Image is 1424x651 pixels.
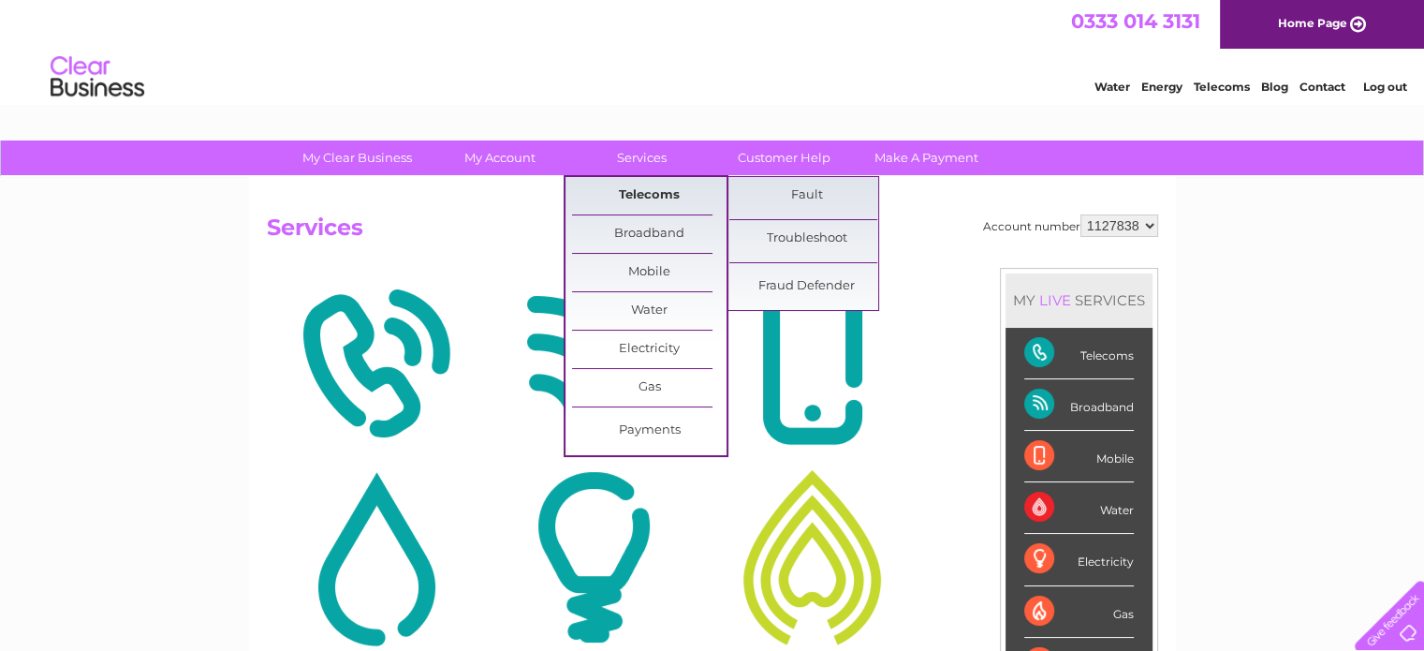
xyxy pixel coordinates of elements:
a: My Account [422,141,577,175]
div: Electricity [1024,534,1134,585]
img: Broadband [490,273,698,454]
a: Energy [1141,80,1182,94]
img: Electricity [490,466,698,648]
a: Blog [1261,80,1288,94]
div: Water [1024,482,1134,534]
a: Make A Payment [849,141,1004,175]
a: Customer Help [707,141,861,175]
a: Telecoms [572,177,727,215]
a: Broadband [572,215,727,253]
a: Fraud Defender [729,268,884,305]
a: Telecoms [1194,80,1250,94]
a: Electricity [572,331,727,368]
a: 0333 014 3131 [1071,9,1200,33]
div: Broadband [1024,379,1134,431]
img: logo.png [50,49,145,106]
img: Telecoms [272,273,480,454]
a: Log out [1362,80,1406,94]
a: Contact [1299,80,1345,94]
img: Water [272,466,480,648]
a: Troubleshoot [729,220,884,258]
a: Water [1094,80,1130,94]
a: Services [565,141,719,175]
div: Telecoms [1024,328,1134,379]
a: Fault [729,177,884,215]
div: Mobile [1024,431,1134,482]
div: Gas [1024,586,1134,638]
div: MY SERVICES [1006,274,1152,327]
a: My Clear Business [280,141,434,175]
div: Clear Business is a trading name of Verastar Limited (registered in [GEOGRAPHIC_DATA] No. 3667643... [5,10,889,91]
a: Mobile [572,254,727,291]
a: Water [572,292,727,330]
img: Mobile [708,273,917,454]
a: Payments [572,412,727,450]
img: Gas [708,466,917,648]
a: Gas [572,369,727,407]
div: LIVE [1035,291,1075,309]
h2: Services [267,215,1158,250]
div: Account number [983,215,1158,237]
